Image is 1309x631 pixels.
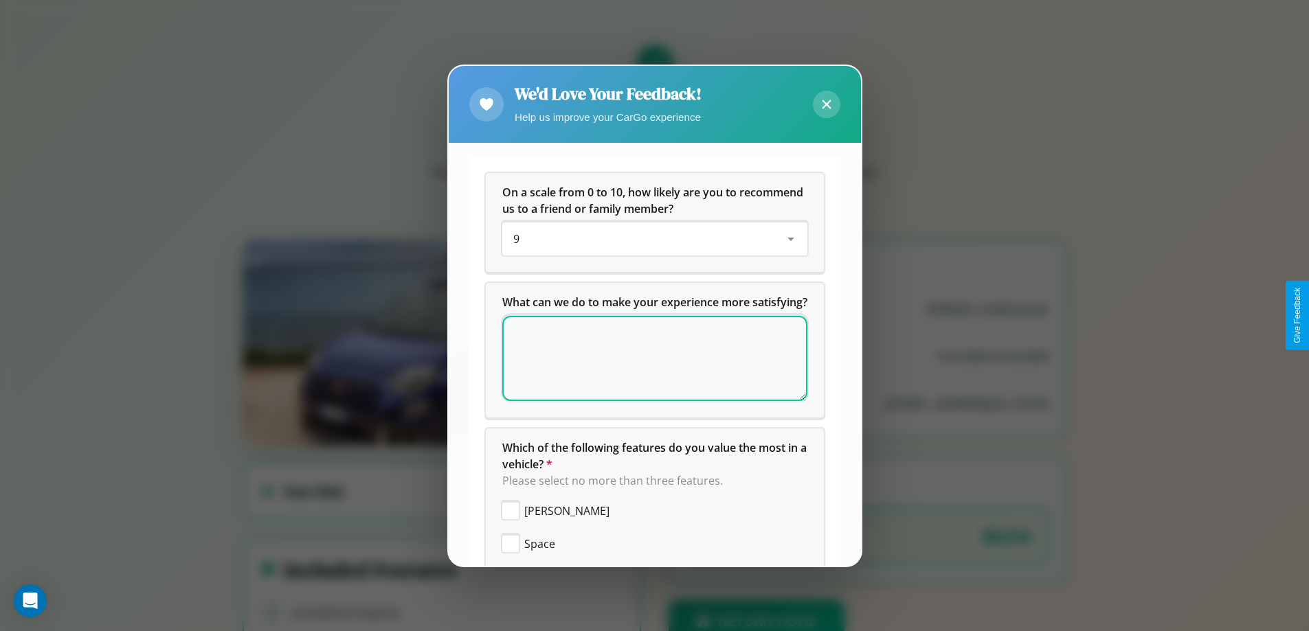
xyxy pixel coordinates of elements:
[515,82,702,105] h2: We'd Love Your Feedback!
[14,584,47,617] div: Open Intercom Messenger
[524,503,609,519] span: [PERSON_NAME]
[502,440,809,472] span: Which of the following features do you value the most in a vehicle?
[524,536,555,552] span: Space
[515,108,702,126] p: Help us improve your CarGo experience
[502,185,806,216] span: On a scale from 0 to 10, how likely are you to recommend us to a friend or family member?
[502,295,807,310] span: What can we do to make your experience more satisfying?
[502,184,807,217] h5: On a scale from 0 to 10, how likely are you to recommend us to a friend or family member?
[1293,288,1302,343] div: Give Feedback
[513,231,519,246] span: 9
[486,173,824,272] div: On a scale from 0 to 10, how likely are you to recommend us to a friend or family member?
[502,222,807,255] div: On a scale from 0 to 10, how likely are you to recommend us to a friend or family member?
[502,473,723,488] span: Please select no more than three features.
